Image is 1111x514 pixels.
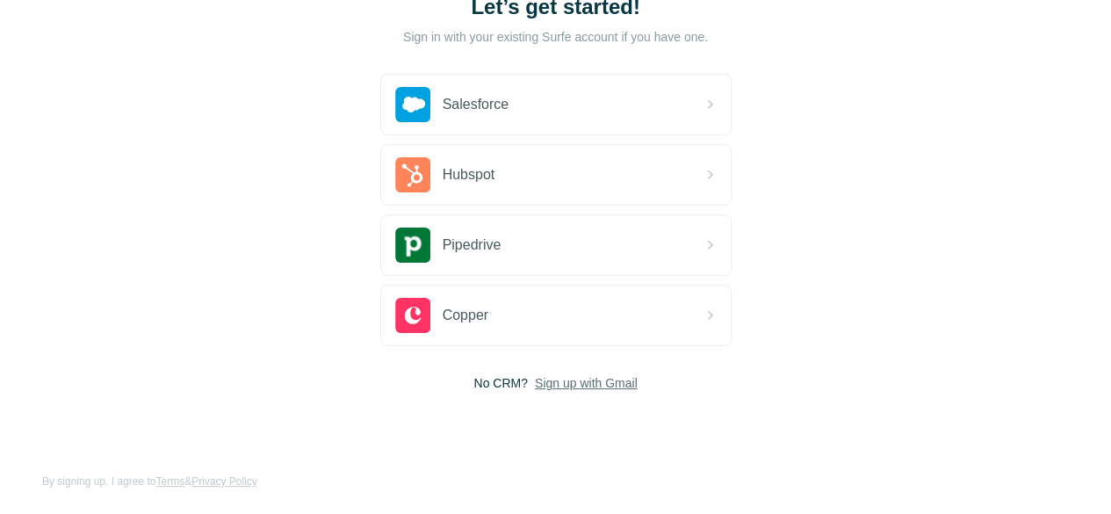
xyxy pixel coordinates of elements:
[395,228,430,263] img: pipedrive's logo
[395,298,430,333] img: copper's logo
[395,87,430,122] img: salesforce's logo
[395,157,430,192] img: hubspot's logo
[443,305,488,326] span: Copper
[155,475,184,488] a: Terms
[443,94,509,115] span: Salesforce
[535,374,638,392] button: Sign up with Gmail
[443,164,495,185] span: Hubspot
[443,235,501,256] span: Pipedrive
[473,374,527,392] span: No CRM?
[191,475,257,488] a: Privacy Policy
[403,28,708,46] p: Sign in with your existing Surfe account if you have one.
[42,474,257,489] span: By signing up, I agree to &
